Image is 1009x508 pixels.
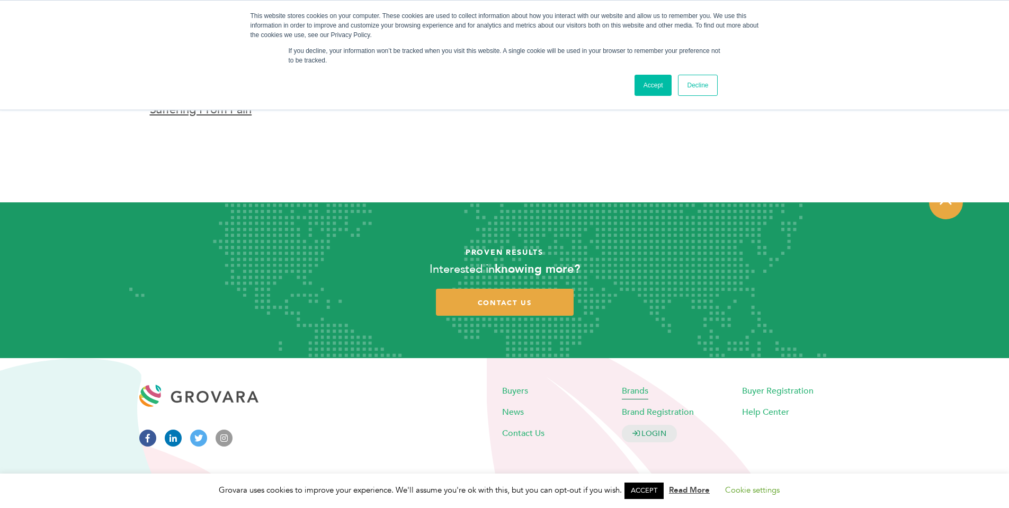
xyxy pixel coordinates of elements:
a: Cookie settings [725,485,780,495]
a: Read More [669,485,710,495]
a: Buyers [502,385,528,396]
a: Brand Registration [622,406,694,417]
a: ACCEPT [624,483,664,499]
a: contact us [436,289,574,316]
a: Buyer Registration [742,385,814,396]
span: contact us [478,298,532,308]
a: Help Center [742,406,789,417]
a: LOGIN [622,424,677,442]
a: Decline [678,75,717,96]
div: This website stores cookies on your computer. These cookies are used to collect information about... [251,11,759,40]
span: Interested in [430,261,495,277]
span: Grovara uses cookies to improve your experience. We'll assume you're ok with this, but you can op... [219,485,790,495]
p: If you decline, your information won’t be tracked when you visit this website. A single cookie wi... [289,46,721,65]
a: Contact Us [502,427,544,439]
a: News [502,406,524,417]
a: Brands [622,385,648,396]
a: Accept [635,75,672,96]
